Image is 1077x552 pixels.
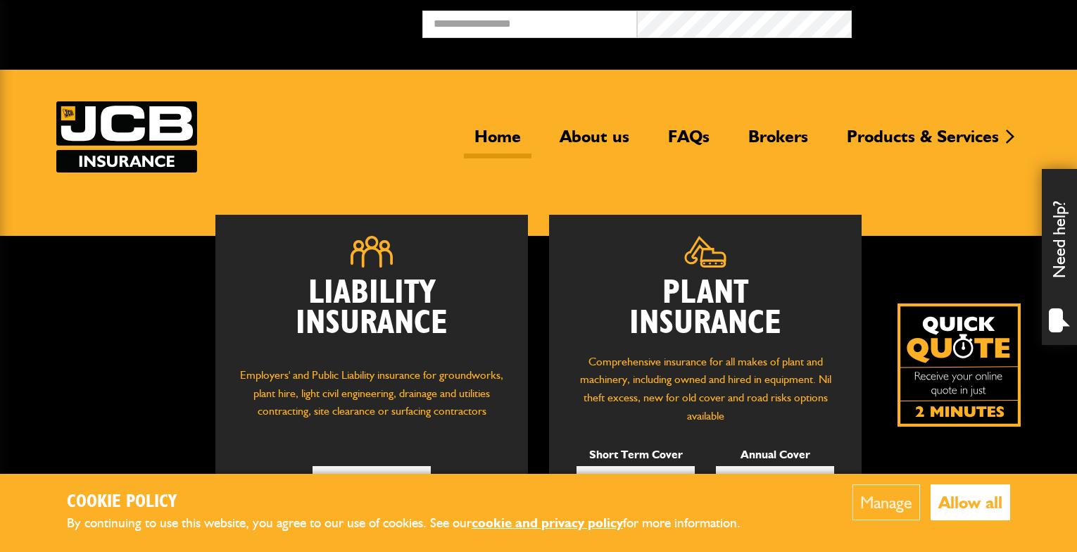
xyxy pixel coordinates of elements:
[898,303,1021,427] a: Get your insurance quote isn just 2-minutes
[464,126,531,158] a: Home
[570,278,840,339] h2: Plant Insurance
[67,513,764,534] p: By continuing to use this website, you agree to our use of cookies. See our for more information.
[931,484,1010,520] button: Allow all
[67,491,764,513] h2: Cookie Policy
[716,466,834,496] a: Get Quote
[577,446,695,464] p: Short Term Cover
[549,126,640,158] a: About us
[237,366,507,434] p: Employers' and Public Liability insurance for groundworks, plant hire, light civil engineering, d...
[577,466,695,496] a: Get Quote
[657,126,720,158] a: FAQs
[852,11,1066,32] button: Broker Login
[570,353,840,425] p: Comprehensive insurance for all makes of plant and machinery, including owned and hired in equipm...
[313,466,431,496] a: Get Quote
[1042,169,1077,345] div: Need help?
[898,303,1021,427] img: Quick Quote
[472,515,623,531] a: cookie and privacy policy
[738,126,819,158] a: Brokers
[56,101,197,172] img: JCB Insurance Services logo
[852,484,920,520] button: Manage
[56,101,197,172] a: JCB Insurance Services
[237,278,507,353] h2: Liability Insurance
[836,126,1009,158] a: Products & Services
[716,446,834,464] p: Annual Cover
